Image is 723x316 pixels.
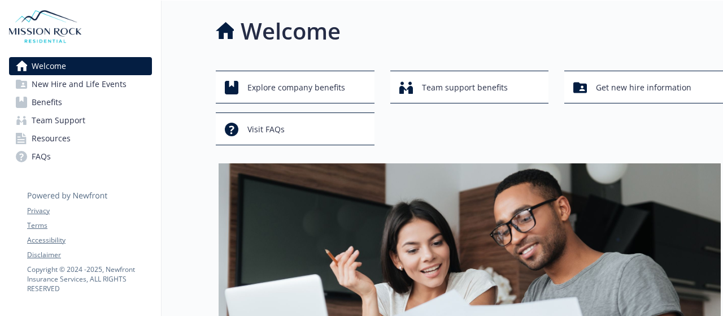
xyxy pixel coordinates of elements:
[9,93,152,111] a: Benefits
[27,235,151,245] a: Accessibility
[32,75,127,93] span: New Hire and Life Events
[596,77,691,98] span: Get new hire information
[9,148,152,166] a: FAQs
[216,71,374,103] button: Explore company benefits
[241,14,341,48] h1: Welcome
[247,119,285,140] span: Visit FAQs
[247,77,345,98] span: Explore company benefits
[32,57,66,75] span: Welcome
[27,250,151,260] a: Disclaimer
[27,220,151,231] a: Terms
[27,265,151,293] p: Copyright © 2024 - 2025 , Newfront Insurance Services, ALL RIGHTS RESERVED
[9,111,152,129] a: Team Support
[564,71,723,103] button: Get new hire information
[390,71,549,103] button: Team support benefits
[27,206,151,216] a: Privacy
[32,129,71,148] span: Resources
[32,111,85,129] span: Team Support
[9,57,152,75] a: Welcome
[32,148,51,166] span: FAQs
[9,75,152,93] a: New Hire and Life Events
[422,77,508,98] span: Team support benefits
[216,112,374,145] button: Visit FAQs
[9,129,152,148] a: Resources
[32,93,62,111] span: Benefits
